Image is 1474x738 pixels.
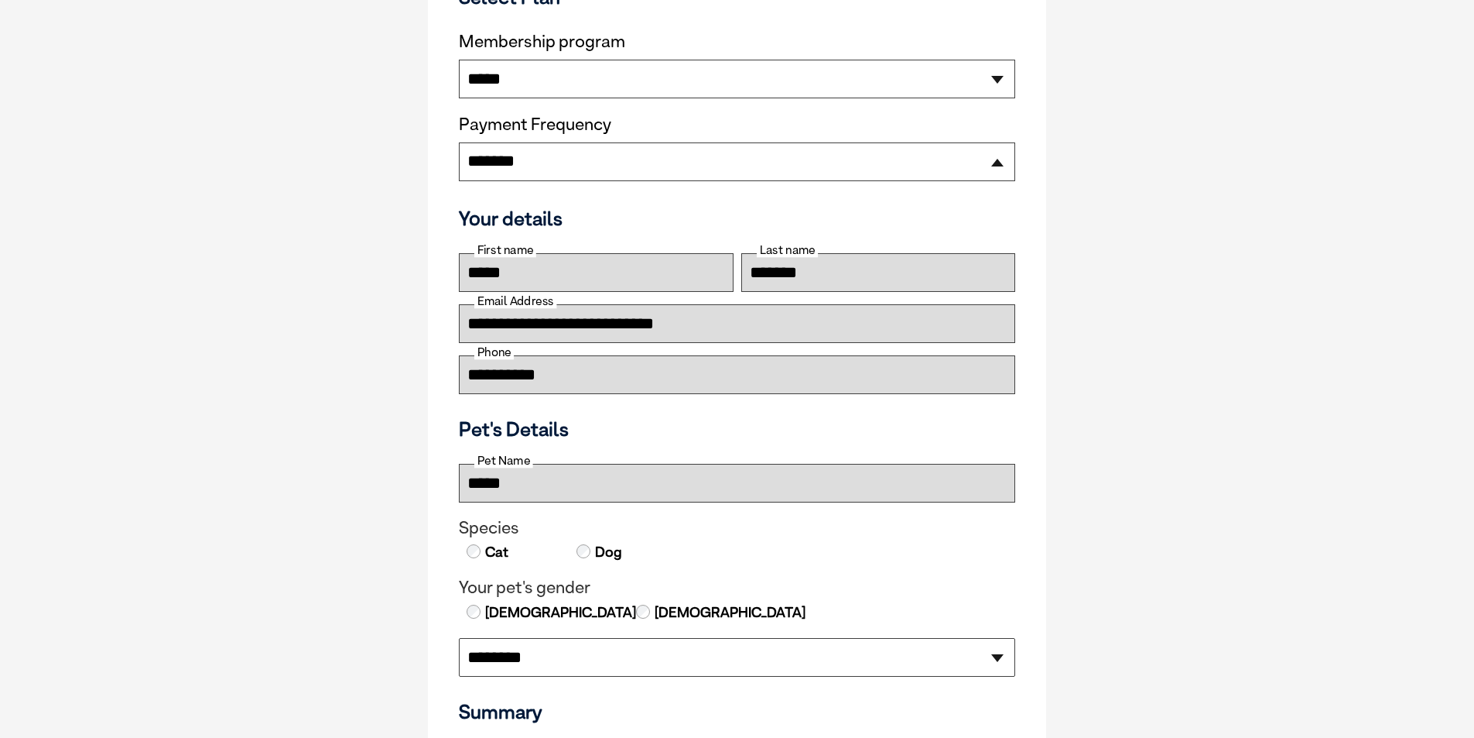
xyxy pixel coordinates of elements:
[474,294,556,308] label: Email Address
[459,207,1015,230] h3: Your details
[459,700,1015,723] h3: Summary
[474,243,536,257] label: First name
[459,32,1015,52] label: Membership program
[474,345,514,359] label: Phone
[453,417,1021,441] h3: Pet's Details
[459,578,1015,598] legend: Your pet's gender
[459,115,611,135] label: Payment Frequency
[757,243,818,257] label: Last name
[459,518,1015,538] legend: Species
